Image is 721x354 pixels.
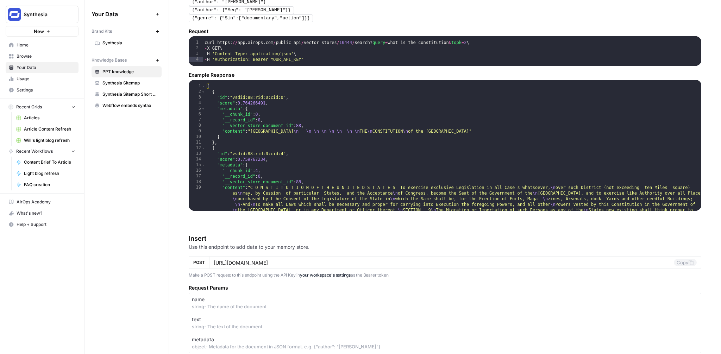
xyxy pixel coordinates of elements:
[189,128,206,134] div: 9
[13,124,79,135] a: Article Content Refresh
[6,196,79,208] a: AirOps Academy
[92,100,162,111] a: Webflow embeds syntax
[192,296,205,303] p: name
[189,71,701,78] h5: Example Response
[6,39,79,51] a: Home
[189,234,701,244] h4: Insert
[189,244,701,251] p: Use this endpoint to add data to your memory store.
[189,28,701,35] h5: Request
[102,69,158,75] span: PPT knowledge
[201,89,205,95] span: Toggle code folding, rows 2 through 11
[189,100,206,106] div: 4
[6,51,79,62] a: Browse
[102,102,158,109] span: Webflow embeds syntax
[17,64,75,71] span: Your Data
[17,87,75,93] span: Settings
[102,40,158,46] span: Synthesia
[34,28,44,35] span: New
[13,179,79,190] a: FAQ creation
[189,95,206,100] div: 3
[201,83,205,89] span: Toggle code folding, rows 1 through 22
[6,84,79,96] a: Settings
[189,112,206,117] div: 6
[24,137,75,144] span: Will's light blog refresh
[102,91,158,97] span: Synthesia Sitemap Short List
[24,126,75,132] span: Article Content Refresh
[92,28,112,34] span: Brand Kits
[92,89,162,100] a: Synthesia Sitemap Short List
[24,182,75,188] span: FAQ creation
[192,343,698,350] p: object - Metadata for the document in JSON format. e.g. {"author": "[PERSON_NAME]"}
[17,53,75,59] span: Browse
[192,323,698,330] p: string - The text of the document
[13,168,79,179] a: Light blog refresh
[6,208,79,219] button: What's new?
[6,73,79,84] a: Usage
[13,157,79,168] a: Content Brief To Article
[189,40,203,45] div: 1
[17,76,75,82] span: Usage
[24,11,66,18] span: Synthesia
[189,272,701,279] p: Make a POST request to this endpoint using the API Key in as the Bearer token
[102,80,158,86] span: Synthesia Sitemap
[189,162,206,168] div: 15
[24,115,75,121] span: Articles
[189,117,206,123] div: 7
[189,145,206,151] div: 12
[189,185,206,292] div: 19
[189,89,206,95] div: 2
[16,104,42,110] span: Recent Grids
[189,157,206,162] div: 14
[189,173,206,179] div: 17
[6,102,79,112] button: Recent Grids
[189,14,313,22] pre: {"genre": {"$in":["documentary","action"]}}
[92,77,162,89] a: Synthesia Sitemap
[6,146,79,157] button: Recent Workflows
[192,316,201,323] p: text
[92,10,153,18] span: Your Data
[189,284,701,291] h5: Request Params
[24,159,75,165] span: Content Brief To Article
[6,6,79,23] button: Workspace: Synthesia
[189,168,206,173] div: 16
[189,123,206,128] div: 8
[17,199,75,205] span: AirOps Academy
[192,303,698,310] p: string - The name of the document
[92,37,162,49] a: Synthesia
[189,151,206,157] div: 13
[6,26,79,37] button: New
[300,272,351,278] a: your workspace's settings
[189,57,203,62] div: 4
[16,148,53,154] span: Recent Workflows
[189,134,206,140] div: 10
[8,8,21,21] img: Synthesia Logo
[189,140,206,145] div: 11
[13,112,79,124] a: Articles
[201,106,205,112] span: Toggle code folding, rows 5 through 10
[6,62,79,73] a: Your Data
[17,42,75,48] span: Home
[92,57,127,63] span: Knowledge Bases
[193,259,205,266] span: POST
[17,221,75,228] span: Help + Support
[192,336,214,343] p: metadata
[201,162,205,168] span: Toggle code folding, rows 15 through 20
[201,145,205,151] span: Toggle code folding, rows 12 through 21
[189,45,203,51] div: 2
[189,51,203,57] div: 3
[189,83,206,89] div: 1
[674,259,697,266] button: Copy
[189,106,206,112] div: 5
[6,219,79,230] button: Help + Support
[189,6,294,14] pre: {"author": {"$eq": "[PERSON_NAME]"}}
[24,170,75,177] span: Light blog refresh
[6,208,78,219] div: What's new?
[13,135,79,146] a: Will's light blog refresh
[189,179,206,185] div: 18
[92,66,162,77] a: PPT knowledge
